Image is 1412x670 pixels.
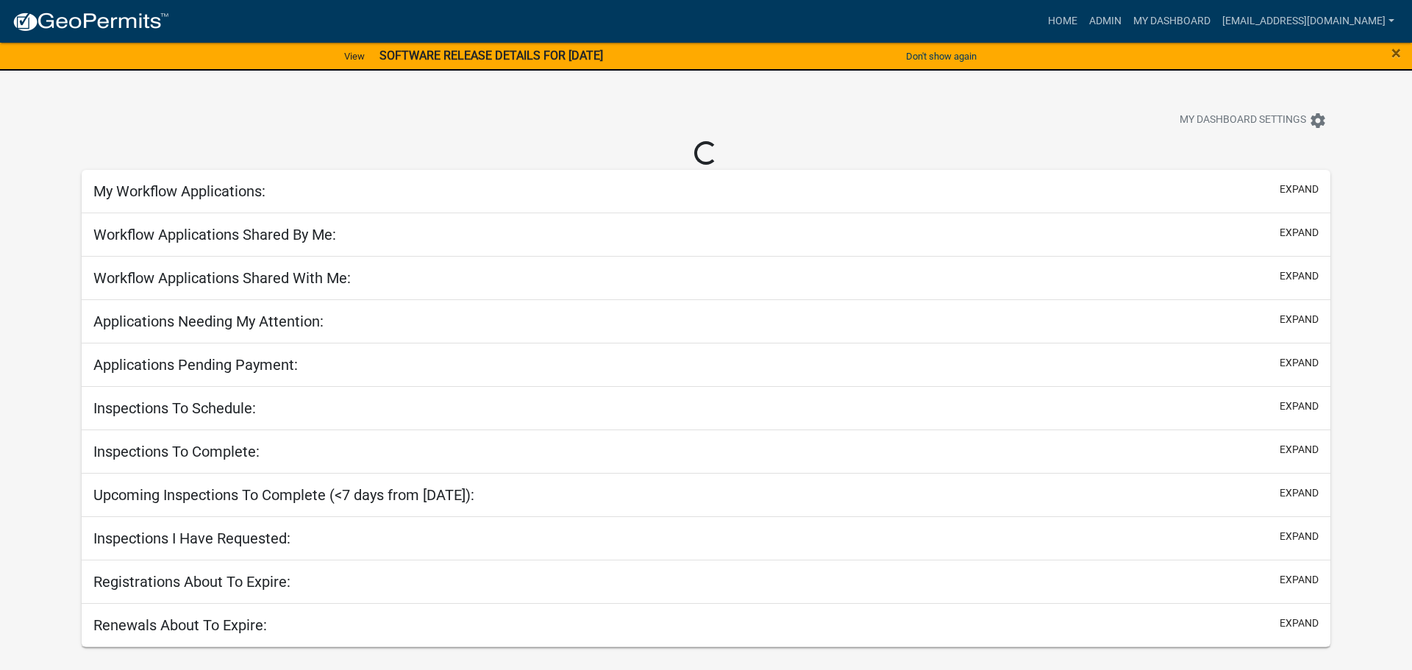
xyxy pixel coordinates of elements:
button: expand [1280,225,1319,240]
button: Don't show again [900,44,983,68]
span: My Dashboard Settings [1180,112,1306,129]
h5: Renewals About To Expire: [93,616,267,634]
h5: Inspections To Schedule: [93,399,256,417]
a: View [338,44,371,68]
h5: Inspections To Complete: [93,443,260,460]
h5: Applications Needing My Attention: [93,313,324,330]
button: My Dashboard Settingssettings [1168,106,1338,135]
h5: Workflow Applications Shared By Me: [93,226,336,243]
h5: Applications Pending Payment: [93,356,298,374]
a: [EMAIL_ADDRESS][DOMAIN_NAME] [1216,7,1400,35]
button: Close [1391,44,1401,62]
h5: My Workflow Applications: [93,182,265,200]
h5: Registrations About To Expire: [93,573,290,591]
button: expand [1280,572,1319,588]
span: × [1391,43,1401,63]
a: My Dashboard [1127,7,1216,35]
a: Home [1042,7,1083,35]
button: expand [1280,182,1319,197]
h5: Workflow Applications Shared With Me: [93,269,351,287]
button: expand [1280,485,1319,501]
a: Admin [1083,7,1127,35]
button: expand [1280,399,1319,414]
button: expand [1280,442,1319,457]
strong: SOFTWARE RELEASE DETAILS FOR [DATE] [379,49,603,63]
button: expand [1280,312,1319,327]
i: settings [1309,112,1327,129]
h5: Inspections I Have Requested: [93,530,290,547]
button: expand [1280,616,1319,631]
button: expand [1280,529,1319,544]
h5: Upcoming Inspections To Complete (<7 days from [DATE]): [93,486,474,504]
button: expand [1280,268,1319,284]
button: expand [1280,355,1319,371]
